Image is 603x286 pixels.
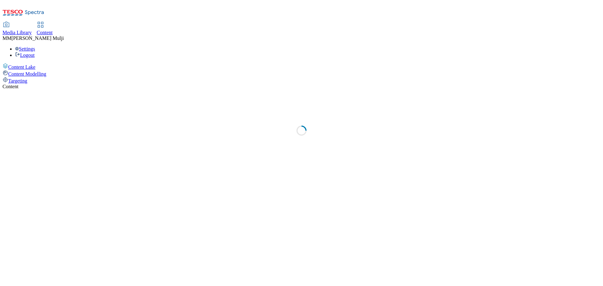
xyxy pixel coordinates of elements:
div: Content [3,84,600,89]
a: Targeting [3,77,600,84]
span: Content [37,30,53,35]
span: Content Modelling [8,71,46,77]
span: Media Library [3,30,32,35]
a: Content [37,22,53,35]
a: Media Library [3,22,32,35]
span: [PERSON_NAME] Mulji [11,35,64,41]
span: Content Lake [8,64,35,70]
a: Settings [15,46,35,51]
span: Targeting [8,78,27,84]
a: Content Modelling [3,70,600,77]
a: Logout [15,52,35,58]
a: Content Lake [3,63,600,70]
span: MM [3,35,11,41]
